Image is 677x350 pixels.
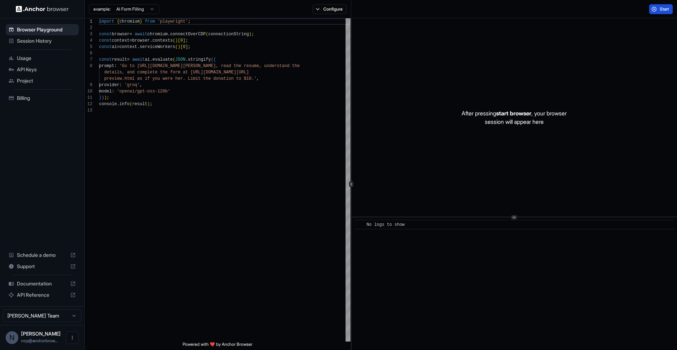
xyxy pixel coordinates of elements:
[85,25,92,31] div: 2
[104,76,231,81] span: preview.html as if you were her. Limit the donatio
[147,102,150,107] span: )
[175,44,178,49] span: (
[173,38,175,43] span: (
[99,89,112,94] span: model
[6,249,79,261] div: Schedule a demo
[150,57,152,62] span: .
[66,331,79,344] button: Open menu
[203,70,249,75] span: [DOMAIN_NAME][URL]
[213,57,216,62] span: {
[114,64,117,68] span: :
[367,222,405,227] span: No logs to show
[188,57,211,62] span: stringify
[85,107,92,114] div: 13
[188,44,190,49] span: ;
[17,280,67,287] span: Documentation
[124,83,140,87] span: 'groq'
[21,331,61,337] span: Noy Meir
[188,19,190,24] span: ;
[175,38,178,43] span: )
[17,55,76,62] span: Usage
[6,331,18,344] div: N
[158,19,188,24] span: 'playwright'
[185,57,188,62] span: .
[99,19,114,24] span: import
[85,44,92,50] div: 5
[17,291,67,298] span: API Reference
[185,38,188,43] span: ;
[17,77,76,84] span: Project
[462,109,567,126] p: After pressing , your browser session will appear here
[649,4,673,14] button: Start
[6,53,79,64] div: Usage
[135,32,147,37] span: await
[183,342,252,350] span: Powered with ❤️ by Anchor Browser
[312,4,347,14] button: Configure
[183,38,185,43] span: ]
[6,35,79,47] div: Session History
[120,102,130,107] span: info
[117,102,119,107] span: .
[112,38,129,43] span: context
[6,289,79,301] div: API Reference
[120,19,140,24] span: chromium
[85,37,92,44] div: 4
[249,32,251,37] span: )
[206,32,208,37] span: (
[104,70,203,75] span: details, and complete the form at [URL]
[112,89,114,94] span: :
[99,32,112,37] span: const
[17,37,76,44] span: Session History
[102,95,104,100] span: )
[16,6,69,12] img: Anchor Logo
[170,32,206,37] span: connectOverCDP
[231,76,256,81] span: n to $10.'
[180,44,183,49] span: [
[140,83,142,87] span: ,
[99,44,112,49] span: const
[17,66,76,73] span: API Keys
[85,31,92,37] div: 3
[183,44,185,49] span: 0
[145,19,155,24] span: from
[256,76,259,81] span: ,
[99,64,114,68] span: prompt
[185,44,188,49] span: ]
[85,63,92,69] div: 8
[226,64,300,68] span: ad the resume, understand the
[145,57,150,62] span: ai
[6,75,79,86] div: Project
[112,32,129,37] span: browser
[112,44,117,49] span: ai
[129,102,132,107] span: (
[167,32,170,37] span: .
[6,24,79,35] div: Browser Playground
[99,83,120,87] span: provider
[85,88,92,95] div: 10
[117,19,119,24] span: {
[93,6,111,12] span: example:
[107,95,109,100] span: ;
[120,64,226,68] span: 'Go to [URL][DOMAIN_NAME][PERSON_NAME], re
[117,89,170,94] span: 'openai/gpt-oss-120b'
[85,18,92,25] div: 1
[496,110,531,117] span: start browser
[99,95,102,100] span: }
[129,38,132,43] span: =
[85,95,92,101] div: 11
[17,252,67,259] span: Schedule a demo
[6,92,79,104] div: Billing
[178,38,180,43] span: [
[660,6,670,12] span: Start
[140,44,175,49] span: serviceWorkers
[178,44,180,49] span: )
[129,32,132,37] span: =
[112,57,127,62] span: result
[127,57,129,62] span: =
[180,38,183,43] span: 0
[99,102,117,107] span: console
[99,57,112,62] span: const
[251,32,254,37] span: ;
[117,44,119,49] span: =
[85,101,92,107] div: 12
